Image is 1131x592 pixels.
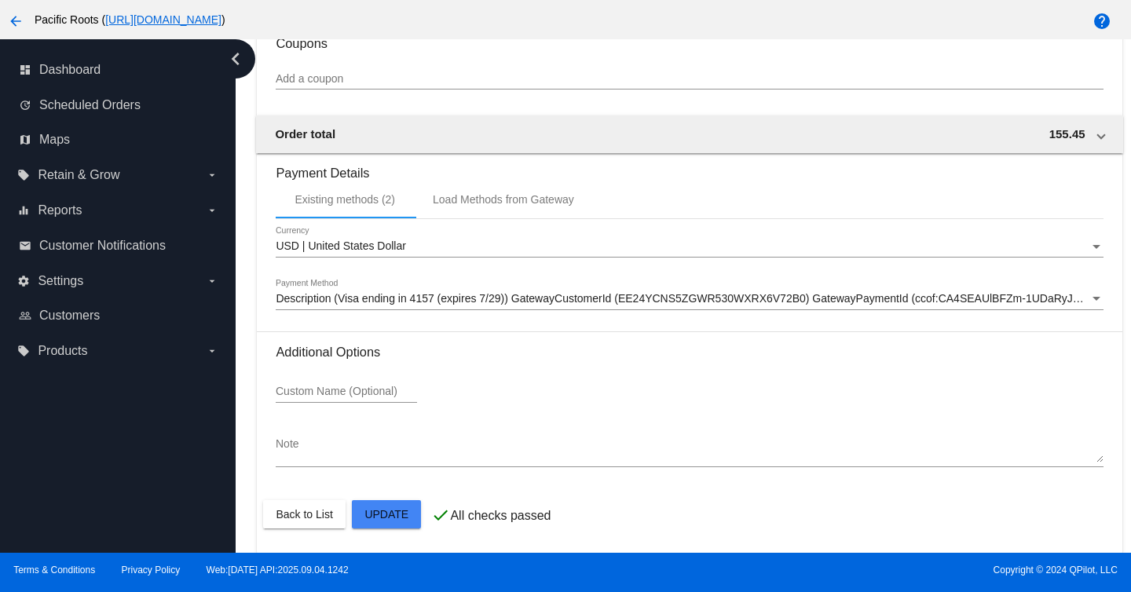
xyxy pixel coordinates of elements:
[19,239,31,252] i: email
[263,500,345,528] button: Back to List
[19,309,31,322] i: people_outline
[276,508,332,521] span: Back to List
[352,500,421,528] button: Update
[122,565,181,576] a: Privacy Policy
[431,506,450,524] mat-icon: check
[19,133,31,146] i: map
[276,240,1103,253] mat-select: Currency
[275,127,335,141] span: Order total
[17,275,30,287] i: settings
[39,239,166,253] span: Customer Notifications
[38,274,83,288] span: Settings
[38,168,119,182] span: Retain & Grow
[17,204,30,217] i: equalizer
[1093,12,1111,31] mat-icon: help
[38,203,82,217] span: Reports
[39,98,141,112] span: Scheduled Orders
[19,233,218,258] a: email Customer Notifications
[276,386,417,398] input: Custom Name (Optional)
[19,127,218,152] a: map Maps
[17,169,30,181] i: local_offer
[35,13,225,26] span: Pacific Roots ( )
[17,345,30,357] i: local_offer
[207,565,349,576] a: Web:[DATE] API:2025.09.04.1242
[206,275,218,287] i: arrow_drop_down
[206,204,218,217] i: arrow_drop_down
[276,293,1103,305] mat-select: Payment Method
[223,46,248,71] i: chevron_left
[39,309,100,323] span: Customers
[19,93,218,118] a: update Scheduled Orders
[1049,127,1085,141] span: 155.45
[19,99,31,111] i: update
[579,565,1118,576] span: Copyright © 2024 QPilot, LLC
[38,344,87,358] span: Products
[19,303,218,328] a: people_outline Customers
[433,193,574,206] div: Load Methods from Gateway
[206,169,218,181] i: arrow_drop_down
[39,63,101,77] span: Dashboard
[276,154,1103,181] h3: Payment Details
[39,133,70,147] span: Maps
[450,509,551,523] p: All checks passed
[256,115,1122,153] mat-expansion-panel-header: Order total 155.45
[206,345,218,357] i: arrow_drop_down
[295,193,395,206] div: Existing methods (2)
[276,239,405,252] span: USD | United States Dollar
[6,12,25,31] mat-icon: arrow_back
[276,345,1103,360] h3: Additional Options
[13,565,95,576] a: Terms & Conditions
[364,508,408,521] span: Update
[105,13,221,26] a: [URL][DOMAIN_NAME]
[19,57,218,82] a: dashboard Dashboard
[276,73,1103,86] input: Add a coupon
[19,64,31,76] i: dashboard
